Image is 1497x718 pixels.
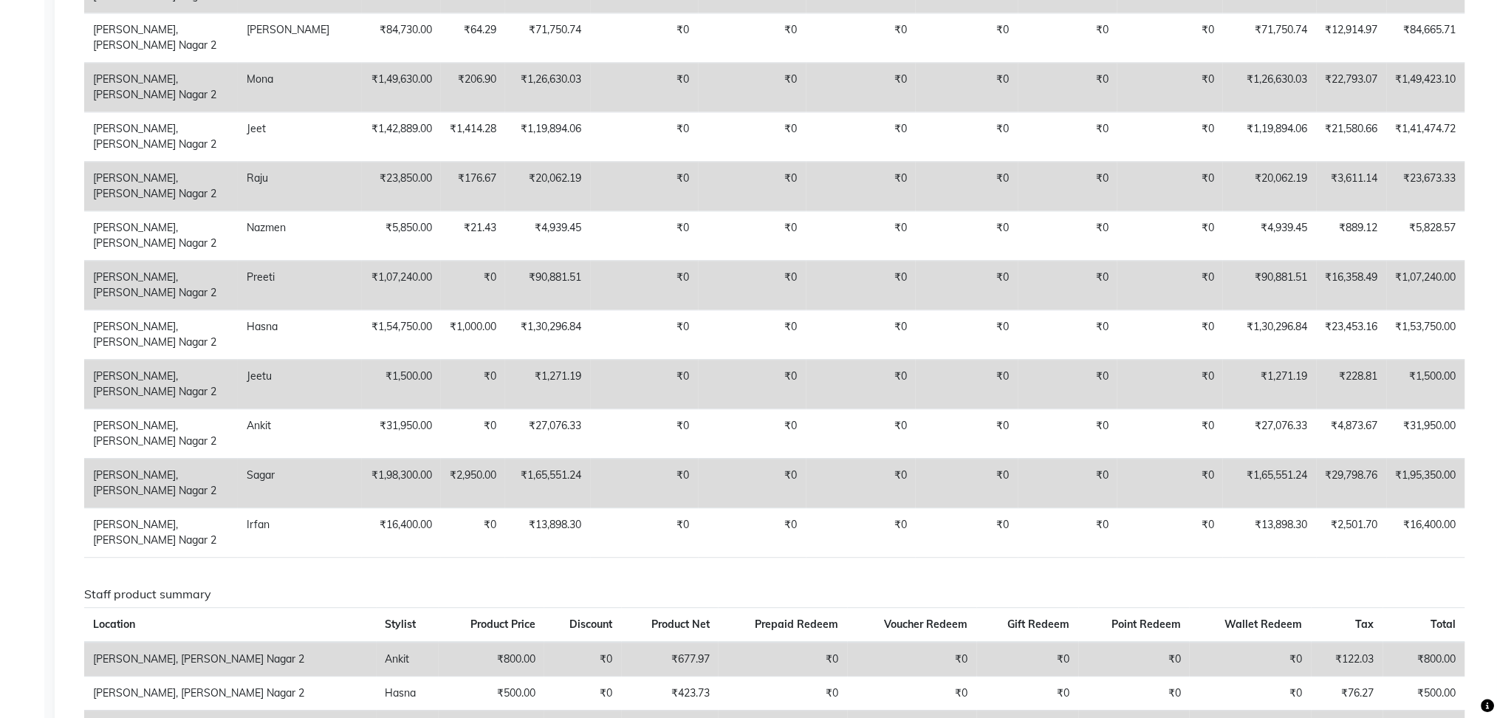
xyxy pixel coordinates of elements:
td: ₹0 [806,408,917,458]
td: ₹0 [916,458,1018,507]
td: Preeti [238,260,362,310]
td: [PERSON_NAME], [PERSON_NAME] Nagar 2 [84,642,377,677]
td: [PERSON_NAME], [PERSON_NAME] Nagar 2 [84,112,238,161]
td: ₹0 [1117,260,1223,310]
td: ₹22,793.07 [1317,62,1387,112]
td: ₹2,950.00 [441,458,505,507]
td: ₹0 [916,161,1018,211]
td: ₹0 [699,310,806,359]
td: ₹0 [1018,112,1118,161]
td: ₹76.27 [1312,676,1383,710]
td: ₹1,65,551.24 [505,458,590,507]
td: ₹16,400.00 [362,507,442,557]
td: ₹0 [699,507,806,557]
td: ₹21,580.66 [1317,112,1387,161]
td: ₹0 [1117,408,1223,458]
td: ₹64.29 [441,13,505,62]
td: ₹1,98,300.00 [362,458,442,507]
td: ₹90,881.51 [505,260,590,310]
td: [PERSON_NAME], [PERSON_NAME] Nagar 2 [84,676,377,710]
td: Sagar [238,458,362,507]
td: ₹122.03 [1312,642,1383,677]
span: Total [1431,618,1456,631]
td: ₹1,41,474.72 [1387,112,1465,161]
td: ₹677.97 [622,642,719,677]
td: ₹0 [806,211,917,260]
td: ₹0 [1018,458,1118,507]
td: ₹0 [719,676,848,710]
td: Nazmen [238,211,362,260]
td: ₹1,500.00 [362,359,442,408]
td: ₹5,850.00 [362,211,442,260]
td: ₹2,501.70 [1317,507,1387,557]
td: ₹1,42,889.00 [362,112,442,161]
td: ₹1,000.00 [441,310,505,359]
td: ₹1,65,551.24 [1223,458,1316,507]
td: Jeet [238,112,362,161]
td: ₹0 [441,507,505,557]
td: ₹0 [916,310,1018,359]
td: ₹0 [916,260,1018,310]
span: Wallet Redeem [1225,618,1303,631]
td: ₹21.43 [441,211,505,260]
td: Irfan [238,507,362,557]
td: ₹0 [591,161,699,211]
td: ₹5,828.57 [1387,211,1465,260]
td: ₹0 [806,507,917,557]
td: ₹889.12 [1317,211,1387,260]
td: ₹0 [699,13,806,62]
td: ₹0 [1190,676,1312,710]
td: [PERSON_NAME], [PERSON_NAME] Nagar 2 [84,211,238,260]
td: ₹4,939.45 [505,211,590,260]
td: ₹1,54,750.00 [362,310,442,359]
td: ₹71,750.74 [505,13,590,62]
span: Prepaid Redeem [756,618,839,631]
td: ₹1,49,423.10 [1387,62,1465,112]
td: ₹0 [1117,62,1223,112]
td: ₹0 [806,458,917,507]
td: ₹31,950.00 [1387,408,1465,458]
span: Gift Redeem [1008,618,1070,631]
td: ₹0 [699,408,806,458]
td: ₹20,062.19 [1223,161,1316,211]
td: Ankit [238,408,362,458]
td: ₹1,414.28 [441,112,505,161]
td: ₹29,798.76 [1317,458,1387,507]
td: ₹16,400.00 [1387,507,1465,557]
span: Discount [570,618,613,631]
td: ₹0 [1079,676,1191,710]
td: ₹0 [591,62,699,112]
td: ₹0 [1018,13,1118,62]
span: Voucher Redeem [885,618,968,631]
td: ₹4,939.45 [1223,211,1316,260]
span: Product Price [470,618,535,631]
span: Point Redeem [1111,618,1181,631]
td: ₹0 [591,260,699,310]
td: [PERSON_NAME] [238,13,362,62]
span: Location [93,618,135,631]
td: Mona [238,62,362,112]
td: ₹176.67 [441,161,505,211]
td: ₹1,30,296.84 [1223,310,1316,359]
td: ₹0 [916,408,1018,458]
td: [PERSON_NAME], [PERSON_NAME] Nagar 2 [84,260,238,310]
td: ₹1,95,350.00 [1387,458,1465,507]
td: ₹0 [699,211,806,260]
td: ₹228.81 [1317,359,1387,408]
td: ₹0 [544,642,622,677]
td: ₹0 [806,112,917,161]
td: ₹23,453.16 [1317,310,1387,359]
td: ₹84,665.71 [1387,13,1465,62]
span: Tax [1356,618,1374,631]
td: ₹0 [848,642,977,677]
td: [PERSON_NAME], [PERSON_NAME] Nagar 2 [84,458,238,507]
td: ₹16,358.49 [1317,260,1387,310]
td: ₹13,898.30 [505,507,590,557]
td: ₹0 [441,359,505,408]
td: ₹1,271.19 [505,359,590,408]
td: ₹13,898.30 [1223,507,1316,557]
td: ₹0 [916,13,1018,62]
td: [PERSON_NAME], [PERSON_NAME] Nagar 2 [84,13,238,62]
span: Stylist [386,618,417,631]
td: ₹0 [1018,359,1118,408]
